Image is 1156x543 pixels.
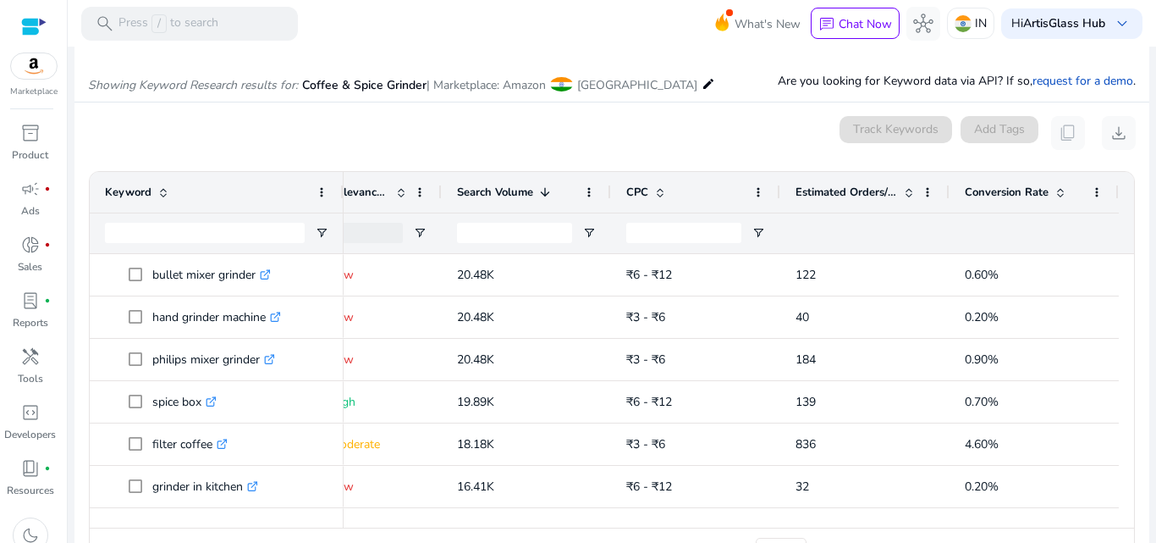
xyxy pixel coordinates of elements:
p: bullet mixer grinder [152,258,271,292]
span: ₹3 - ₹6 [626,352,665,368]
p: Reports [13,315,48,330]
span: What's New [735,9,801,39]
p: spice box [152,385,217,419]
p: grinder in kitchen [152,469,258,504]
span: 139 [795,394,816,410]
span: 836 [795,436,816,452]
p: Press to search [118,14,218,33]
span: code_blocks [20,402,41,423]
button: Open Filter Menu [413,226,427,240]
img: in.svg [955,15,972,32]
button: Open Filter Menu [315,226,328,240]
a: request for a demo [1032,73,1133,89]
span: campaign [20,179,41,199]
span: fiber_manual_record [44,241,51,248]
p: Tools [18,371,43,386]
span: fiber_manual_record [44,186,51,192]
span: 184 [795,352,816,368]
span: CPC [626,185,648,200]
span: handyman [20,346,41,367]
img: amazon.svg [11,53,57,79]
span: ₹3 - ₹6 [626,436,665,452]
span: [GEOGRAPHIC_DATA] [577,77,697,93]
p: IN [975,8,987,38]
span: 4.60% [965,436,999,452]
span: 0.60% [965,267,999,283]
p: Low [330,258,427,292]
span: 16.41K [457,479,494,495]
span: keyboard_arrow_down [1112,14,1132,34]
p: filter coffee [152,427,228,462]
span: 20.48K [457,267,494,283]
p: Resources [7,483,54,498]
p: Low [330,342,427,377]
input: CPC Filter Input [626,223,741,243]
span: 0.20% [965,479,999,495]
span: / [151,14,167,33]
span: chat [818,16,835,33]
button: Open Filter Menu [751,226,765,240]
span: Keyword [105,185,151,200]
span: 40 [795,309,809,325]
p: Sales [18,259,42,274]
span: 32 [795,479,809,495]
span: Conversion Rate [965,185,1049,200]
p: philips mixer grinder [152,342,275,377]
p: Hi [1011,18,1105,30]
p: Low [330,469,427,504]
span: Coffee & Spice Grinder [302,77,427,93]
span: ₹3 - ₹6 [626,309,665,325]
input: Search Volume Filter Input [457,223,572,243]
p: Moderate [330,427,427,462]
span: 0.90% [965,352,999,368]
span: 20.48K [457,309,494,325]
span: download [1109,123,1129,143]
button: download [1102,116,1136,150]
p: hand grinder machine [152,300,281,335]
span: Relevance Score [330,185,389,200]
i: Showing Keyword Research results for: [88,77,298,93]
span: | Marketplace: Amazon [427,77,546,93]
span: lab_profile [20,291,41,311]
button: chatChat Now [811,8,900,40]
button: Open Filter Menu [582,226,596,240]
p: Low [330,300,427,335]
p: Product [12,147,48,163]
span: ₹6 - ₹12 [626,479,672,495]
span: 20.48K [457,352,494,368]
mat-icon: edit [702,74,715,94]
span: ₹6 - ₹12 [626,394,672,410]
span: 18.18K [457,436,494,452]
span: donut_small [20,235,41,255]
p: Developers [4,427,56,442]
span: inventory_2 [20,123,41,143]
span: ₹6 - ₹12 [626,267,672,283]
span: 19.89K [457,394,494,410]
span: hub [913,14,933,34]
span: fiber_manual_record [44,465,51,472]
span: 0.20% [965,309,999,325]
p: Marketplace [10,86,58,98]
span: Search Volume [457,185,533,200]
span: book_4 [20,458,41,479]
p: Chat Now [839,16,892,32]
span: 0.70% [965,394,999,410]
span: fiber_manual_record [44,297,51,304]
b: ArtisGlass Hub [1023,15,1105,31]
p: Ads [21,203,40,219]
input: Keyword Filter Input [105,223,305,243]
p: High [330,385,427,419]
span: Estimated Orders/Month [795,185,897,200]
p: Are you looking for Keyword data via API? If so, . [778,72,1136,90]
button: hub [906,7,940,41]
span: 122 [795,267,816,283]
span: search [95,14,115,34]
